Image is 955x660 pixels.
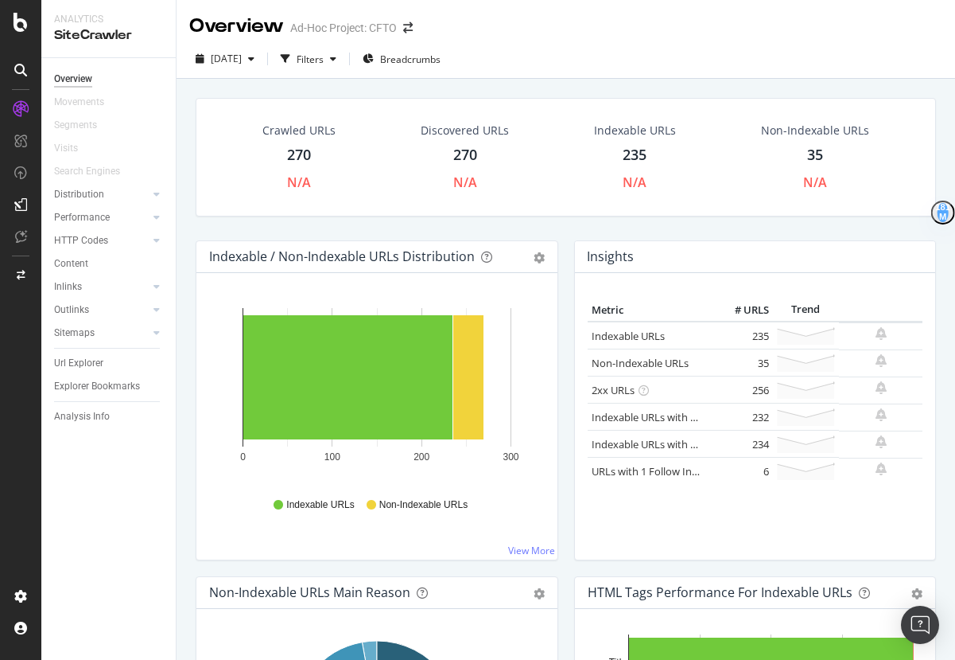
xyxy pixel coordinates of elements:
button: [DATE] [189,46,261,72]
a: View More [508,544,555,557]
span: 2025 Sep. 16th [211,52,242,65]
div: Open Intercom Messenger [901,606,939,644]
div: Indexable URLs [594,123,676,139]
div: Analytics [54,13,163,26]
div: Sitemaps [54,325,95,342]
div: N/A [453,174,477,192]
div: bell-plus [875,408,887,421]
div: gear [911,588,922,599]
div: Performance [54,209,110,226]
div: 35 [807,145,823,166]
div: SiteCrawler [54,26,163,45]
a: Indexable URLs with Bad H1 [592,410,724,424]
div: bell-plus [875,327,887,340]
div: Filters [297,53,324,66]
a: Visits [54,140,94,157]
div: 270 [453,145,477,166]
a: Non-Indexable URLs [592,356,689,370]
div: arrow-right-arrow-left [403,22,413,33]
a: Distribution [54,186,149,203]
div: Visits [54,140,78,157]
div: Movements [54,94,104,111]
div: gear [534,588,545,599]
td: 234 [709,431,773,458]
a: Analysis Info [54,408,165,425]
td: 235 [709,322,773,350]
td: 6 [709,458,773,485]
div: Segments [54,117,97,134]
a: Indexable URLs with Bad Description [592,437,765,451]
th: Trend [773,299,839,322]
a: Url Explorer [54,355,165,372]
text: 300 [503,451,518,463]
a: Sitemaps [54,325,149,342]
div: Overview [54,71,92,88]
div: bell-plus [875,381,887,394]
th: # URLS [709,299,773,322]
div: Outlinks [54,302,89,318]
div: N/A [803,174,827,192]
div: bell-plus [875,354,887,367]
div: Crawled URLs [262,123,336,139]
td: 256 [709,377,773,404]
a: Overview [54,71,165,88]
div: gear [534,252,545,264]
text: 0 [240,451,246,463]
button: Breadcrumbs [356,46,447,72]
div: Discovered URLs [421,123,509,139]
div: Url Explorer [54,355,103,372]
td: 232 [709,404,773,431]
div: Search Engines [54,163,120,180]
td: 35 [709,350,773,377]
div: Explorer Bookmarks [54,378,140,395]
div: Non-Indexable URLs [761,123,869,139]
a: HTTP Codes [54,232,149,249]
h4: Insights [587,246,634,268]
a: Performance [54,209,149,226]
span: Non-Indexable URLs [379,498,468,512]
a: Search Engines [54,163,136,180]
div: bell-plus [875,435,887,448]
text: 100 [324,451,340,463]
div: bell-plus [875,463,887,475]
div: Indexable / Non-Indexable URLs Distribution [209,248,475,264]
div: N/A [287,174,311,192]
a: Indexable URLs [592,329,665,343]
span: Breadcrumbs [380,53,441,66]
div: Distribution [54,186,104,203]
div: Overview [189,13,284,40]
a: Movements [54,94,120,111]
a: 2xx URLs [592,383,635,397]
a: Explorer Bookmarks [54,378,165,395]
a: Outlinks [54,302,149,318]
div: Non-Indexable URLs Main Reason [209,584,410,600]
div: Analysis Info [54,408,110,425]
svg: A chart. [209,299,545,483]
div: Content [54,256,88,272]
a: Content [54,256,165,272]
a: URLs with 1 Follow Inlink [592,464,708,478]
div: Inlinks [54,279,82,295]
div: 270 [287,145,311,166]
a: Inlinks [54,279,149,295]
div: HTTP Codes [54,232,108,249]
div: Ad-Hoc Project: CFTO [290,20,397,36]
div: HTML Tags Performance for Indexable URLs [588,584,852,600]
a: Segments [54,117,113,134]
div: N/A [623,174,646,192]
button: Filters [274,46,343,72]
text: 200 [413,451,429,463]
div: 235 [623,145,646,166]
th: Metric [588,299,709,322]
span: Indexable URLs [286,498,354,512]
